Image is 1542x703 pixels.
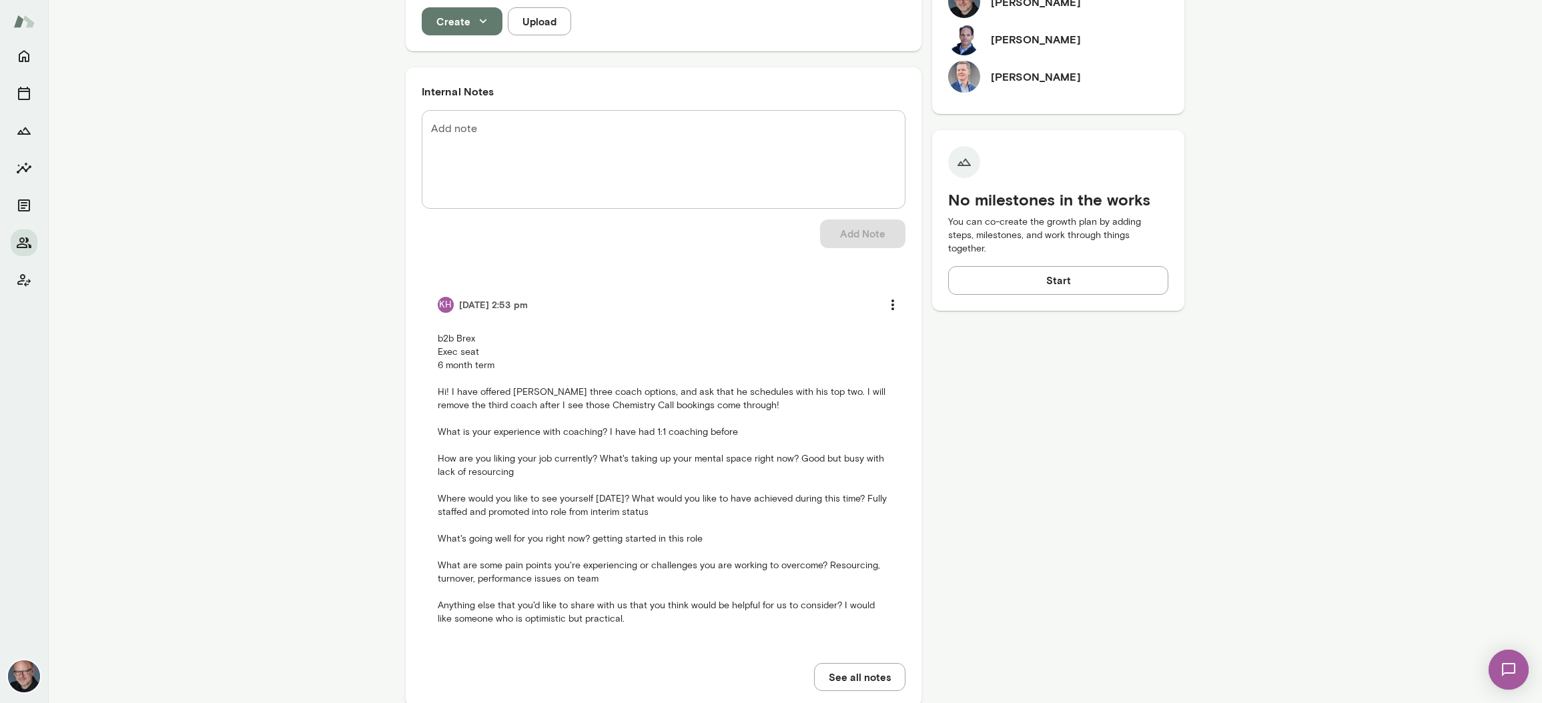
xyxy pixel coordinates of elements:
button: Documents [11,192,37,219]
h6: [PERSON_NAME] [991,69,1081,85]
button: Upload [508,7,571,35]
button: See all notes [814,663,905,691]
button: Members [11,229,37,256]
div: KH [438,297,454,313]
button: Home [11,43,37,69]
img: Jeremy Shane [948,23,980,55]
img: Matt Lane [948,61,980,93]
p: b2b Brex Exec seat 6 month term Hi! I have offered [PERSON_NAME] three coach options, and ask tha... [438,332,889,626]
button: Insights [11,155,37,181]
h6: [PERSON_NAME] [991,31,1081,47]
button: Growth Plan [11,117,37,144]
h6: Internal Notes [422,83,905,99]
img: Mento [13,9,35,34]
p: You can co-create the growth plan by adding steps, milestones, and work through things together. [948,215,1169,255]
h6: [DATE] 2:53 pm [459,298,528,311]
button: more [879,291,907,319]
button: Create [422,7,502,35]
button: Sessions [11,80,37,107]
h5: No milestones in the works [948,189,1169,210]
img: Nick Gould [8,660,40,692]
button: Start [948,266,1169,294]
button: Client app [11,267,37,293]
